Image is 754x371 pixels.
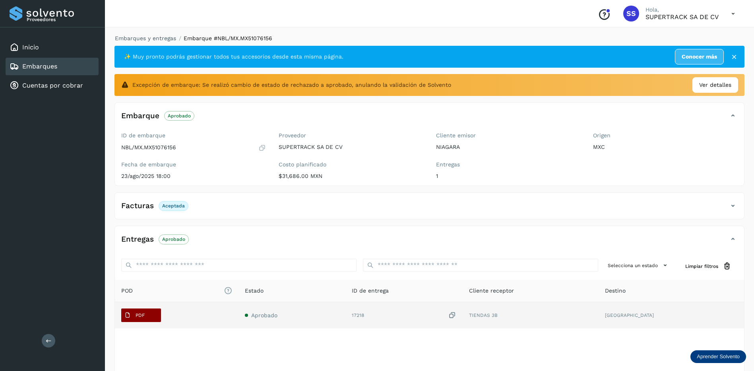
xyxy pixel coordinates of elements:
div: Aprender Solvento [690,350,746,363]
p: NBL/MX.MX51076156 [121,144,176,151]
h4: Embarque [121,111,159,121]
p: NIAGARA [436,144,581,150]
p: $31,686.00 MXN [279,173,423,180]
span: POD [121,287,232,295]
label: Proveedor [279,132,423,139]
a: Inicio [22,43,39,51]
span: Excepción de embarque: Se realizó cambio de estado de rechazado a aprobado, anulando la validació... [132,81,451,89]
label: Fecha de embarque [121,161,266,168]
div: 17218 [352,311,456,320]
label: Entregas [436,161,581,168]
span: Destino [605,287,626,295]
p: PDF [136,312,145,318]
td: [GEOGRAPHIC_DATA] [599,302,744,328]
label: ID de embarque [121,132,266,139]
p: Aprobado [168,113,191,119]
a: Embarques y entregas [115,35,176,41]
div: FacturasAceptada [115,199,744,219]
div: Cuentas por cobrar [6,77,99,94]
button: PDF [121,309,161,322]
p: SUPERTRACK SA DE CV [279,144,423,150]
span: Embarque #NBL/MX.MX51076156 [184,35,272,41]
p: Aceptada [162,203,185,209]
p: 1 [436,173,581,180]
a: Cuentas por cobrar [22,82,83,89]
label: Cliente emisor [436,132,581,139]
div: EntregasAprobado [115,232,744,252]
p: Proveedores [27,17,95,22]
label: Origen [593,132,738,139]
button: Selecciona un estado [605,259,673,272]
a: Embarques [22,62,57,70]
nav: breadcrumb [114,34,744,43]
a: Conocer más [675,49,724,64]
div: EmbarqueAprobado [115,109,744,129]
p: Aprender Solvento [697,353,740,360]
span: ID de entrega [352,287,389,295]
td: TIENDAS 3B [463,302,599,328]
span: Estado [245,287,264,295]
p: MXC [593,144,738,150]
span: Aprobado [251,312,277,318]
p: SUPERTRACK SA DE CV [645,13,719,21]
span: Limpiar filtros [685,263,718,270]
div: Embarques [6,58,99,75]
p: Aprobado [162,236,185,242]
h4: Entregas [121,235,154,244]
span: ✨ Muy pronto podrás gestionar todos tus accesorios desde esta misma página. [124,53,343,61]
span: Cliente receptor [469,287,514,295]
p: 23/ago/2025 18:00 [121,173,266,180]
button: Limpiar filtros [679,259,738,273]
p: Hola, [645,6,719,13]
div: Inicio [6,39,99,56]
span: Ver detalles [699,81,731,89]
label: Costo planificado [279,161,423,168]
h4: Facturas [121,201,154,211]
